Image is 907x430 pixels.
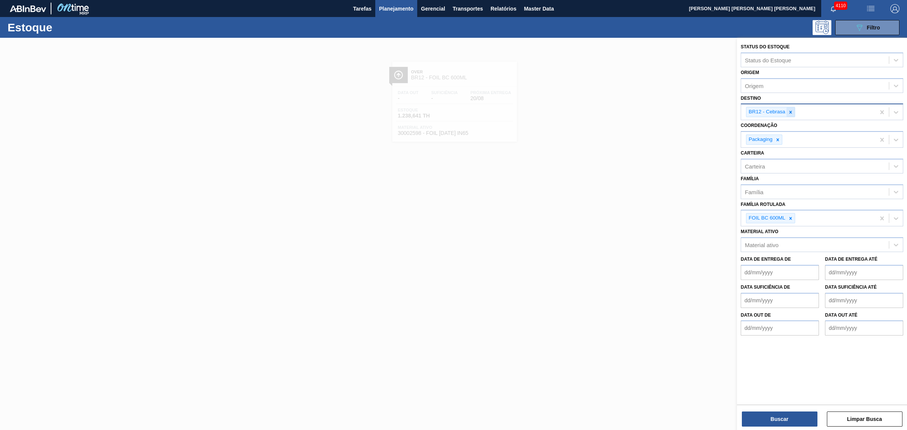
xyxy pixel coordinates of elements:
[741,320,819,336] input: dd/mm/yyyy
[741,293,819,308] input: dd/mm/yyyy
[745,57,791,63] div: Status do Estoque
[745,189,763,195] div: Família
[825,312,857,318] label: Data out até
[741,265,819,280] input: dd/mm/yyyy
[741,229,779,234] label: Material ativo
[491,4,516,13] span: Relatórios
[741,44,789,49] label: Status do Estoque
[835,20,899,35] button: Filtro
[741,285,790,290] label: Data suficiência de
[890,4,899,13] img: Logout
[741,312,771,318] label: Data out de
[867,25,880,31] span: Filtro
[741,70,759,75] label: Origem
[379,4,413,13] span: Planejamento
[421,4,445,13] span: Gerencial
[866,4,875,13] img: userActions
[821,3,845,14] button: Notificações
[825,257,878,262] label: Data de Entrega até
[746,135,774,144] div: Packaging
[741,257,791,262] label: Data de Entrega de
[524,4,554,13] span: Master Data
[8,23,124,32] h1: Estoque
[746,213,786,223] div: FOIL BC 600ML
[741,96,761,101] label: Destino
[453,4,483,13] span: Transportes
[745,163,765,169] div: Carteira
[825,285,877,290] label: Data suficiência até
[741,150,764,156] label: Carteira
[741,176,759,181] label: Família
[10,5,46,12] img: TNhmsLtSVTkK8tSr43FrP2fwEKptu5GPRR3wAAAABJRU5ErkJggg==
[353,4,371,13] span: Tarefas
[825,265,903,280] input: dd/mm/yyyy
[834,2,847,10] span: 4110
[745,242,779,248] div: Material ativo
[825,320,903,336] input: dd/mm/yyyy
[813,20,831,35] div: Pogramando: nenhum usuário selecionado
[741,202,785,207] label: Família Rotulada
[825,293,903,308] input: dd/mm/yyyy
[746,107,786,117] div: BR12 - Cebrasa
[745,82,763,89] div: Origem
[741,123,777,128] label: Coordenação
